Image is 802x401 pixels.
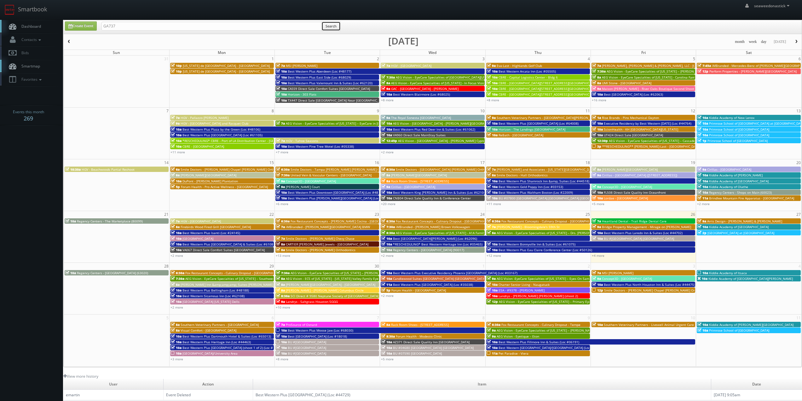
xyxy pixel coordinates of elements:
[171,282,180,287] span: 8a
[497,63,542,68] span: Eva-Last - Highlands Golf Club
[181,121,248,126] span: HGV - [GEOGRAPHIC_DATA] and Racquet Club
[697,196,708,200] span: 11a
[747,38,759,46] button: week
[499,92,599,97] span: CBRE - [GEOGRAPHIC_DATA][STREET_ADDRESS][GEOGRAPHIC_DATA]
[697,190,708,195] span: 10a
[291,173,372,177] span: United Vein & Vascular Centers - [GEOGRAPHIC_DATA]
[381,282,392,287] span: 11a
[381,173,390,177] span: 8a
[381,92,392,97] span: 10a
[393,248,464,252] span: Regency Centers - [GEOGRAPHIC_DATA] (90017)
[65,219,76,223] span: 10a
[487,127,498,132] span: 10a
[18,77,43,82] span: Favorites
[487,276,496,281] span: 9a
[171,167,180,172] span: 6a
[592,69,606,74] span: 7:30a
[697,63,711,68] span: 7:45a
[592,144,601,149] span: 3p
[487,115,496,120] span: 9a
[602,271,633,275] span: MSI [PERSON_NAME]
[487,225,496,229] span: 7a
[276,242,285,246] span: 8a
[276,121,285,126] span: 7a
[18,63,40,69] span: Smartmap
[499,185,563,189] span: Best Western Gold Poppy Inn (Loc #03153)
[381,219,395,223] span: 6:30a
[499,196,611,200] span: BU #07800 [GEOGRAPHIC_DATA] [GEOGRAPHIC_DATA] [GEOGRAPHIC_DATA]
[709,173,763,177] span: Kiddie Academy of [PERSON_NAME]
[181,219,221,223] span: HGV - [GEOGRAPHIC_DATA]
[291,219,401,223] span: Fox Restaurant Concepts - [PERSON_NAME] Cocina - [GEOGRAPHIC_DATA]
[487,173,496,177] span: 8a
[65,167,81,172] span: 10:30a
[607,69,715,74] span: AEG Vision - EyeCare Specialties of [US_STATE] – [PERSON_NAME] Vision
[602,86,694,91] span: Maison [PERSON_NAME] - River Oaks Boutique Second Shoot
[381,63,390,68] span: 7a
[381,81,390,85] span: 8a
[592,202,604,206] a: +5 more
[286,139,318,143] span: HGV - Tahoe Seasons
[499,81,599,85] span: CBRE - [GEOGRAPHIC_DATA][STREET_ADDRESS][GEOGRAPHIC_DATA]
[381,190,392,195] span: 10a
[499,75,558,80] span: CBRE - Capital Logistics Center - Bldg 6
[391,86,459,91] span: GAC - [GEOGRAPHIC_DATA] - [PERSON_NAME]
[82,167,135,172] span: HGV - Beachwoods Partial Reshoot
[276,69,287,74] span: 10a
[276,219,290,223] span: 6:30a
[393,242,482,246] span: *RESCHEDULING* Best Western Heritage Inn (Loc #05465)
[381,248,392,252] span: 10a
[170,253,183,258] a: +2 more
[592,133,603,137] span: 10a
[709,271,747,275] span: Kiddie Academy of Itsaca
[391,179,449,183] span: Rack Room Shoes - [STREET_ADDRESS]
[497,167,596,172] span: [PERSON_NAME] and Associates - [US_STATE][GEOGRAPHIC_DATA]
[602,225,691,229] span: Bridge Property Management - Mirage on [PERSON_NAME]
[497,115,600,120] span: Southern Veterinary Partners - [GEOGRAPHIC_DATA][PERSON_NAME]
[602,81,651,85] span: UMI Stone - [GEOGRAPHIC_DATA]
[592,253,604,258] a: +4 more
[381,271,392,275] span: 10a
[381,253,394,258] a: +2 more
[592,196,603,200] span: 10a
[592,231,603,235] span: 10a
[487,86,498,91] span: 10a
[286,276,386,281] span: AEG Vision - ECS of [US_STATE] - [US_STATE] Valley Family Eye Care
[487,190,498,195] span: 10a
[487,202,501,206] a: +11 more
[697,276,707,281] span: 10a
[709,190,772,195] span: Regency Centers - Shops on Main (60023)
[604,190,666,195] span: FL508 Direct Sale Quality Inn Oceanfront
[391,63,431,68] span: HGV - [GEOGRAPHIC_DATA]
[393,236,477,241] span: Best [GEOGRAPHIC_DATA][PERSON_NAME] (Loc #62096)
[182,133,263,137] span: Best Western Plus [GEOGRAPHIC_DATA] (Loc #61105)
[171,236,182,241] span: 10a
[381,121,392,126] span: 10a
[101,22,322,31] input: Search for Events
[171,219,180,223] span: 7a
[487,133,498,137] span: 10a
[381,133,392,137] span: 10a
[381,202,395,206] a: +20 more
[77,219,143,223] span: Regency Centers - The Marketplace (80099)
[171,173,180,177] span: 8a
[604,231,683,235] span: Best Western Plus Laredo Inn & Suites (Loc #44702)
[391,81,498,85] span: AEG Vision - EyeCare Specialties of [US_STATE] - In Focus Vision Center
[182,242,276,246] span: Best Western Plus [GEOGRAPHIC_DATA] & Suites (Loc #61086)
[381,139,397,143] span: 12:45p
[182,236,213,241] span: [GEOGRAPHIC_DATA]
[592,63,601,68] span: 7a
[288,69,351,74] span: Best Western Plus Aberdeen (Loc #48177)
[288,92,316,97] span: Horizon - 303 Flats
[604,236,674,241] span: BU #[GEOGRAPHIC_DATA] [GEOGRAPHIC_DATA]
[709,225,769,229] span: Kiddie Academy of [GEOGRAPHIC_DATA]
[381,98,394,102] a: +8 more
[602,276,652,281] span: Concept3D - [GEOGRAPHIC_DATA]
[77,271,148,275] span: Regency Centers - [GEOGRAPHIC_DATA] (63020)
[291,167,397,172] span: Smile Doctors - Tampa [PERSON_NAME] [PERSON_NAME] Orthodontics
[707,139,768,143] span: Primrose School of [GEOGRAPHIC_DATA]
[602,167,658,172] span: [PERSON_NAME][GEOGRAPHIC_DATA]
[181,167,286,172] span: Smile Doctors - [PERSON_NAME] Chapel [PERSON_NAME] Orthodontic
[288,75,351,80] span: Best Western Plus East Side (Loc #68029)
[276,150,288,154] a: +7 more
